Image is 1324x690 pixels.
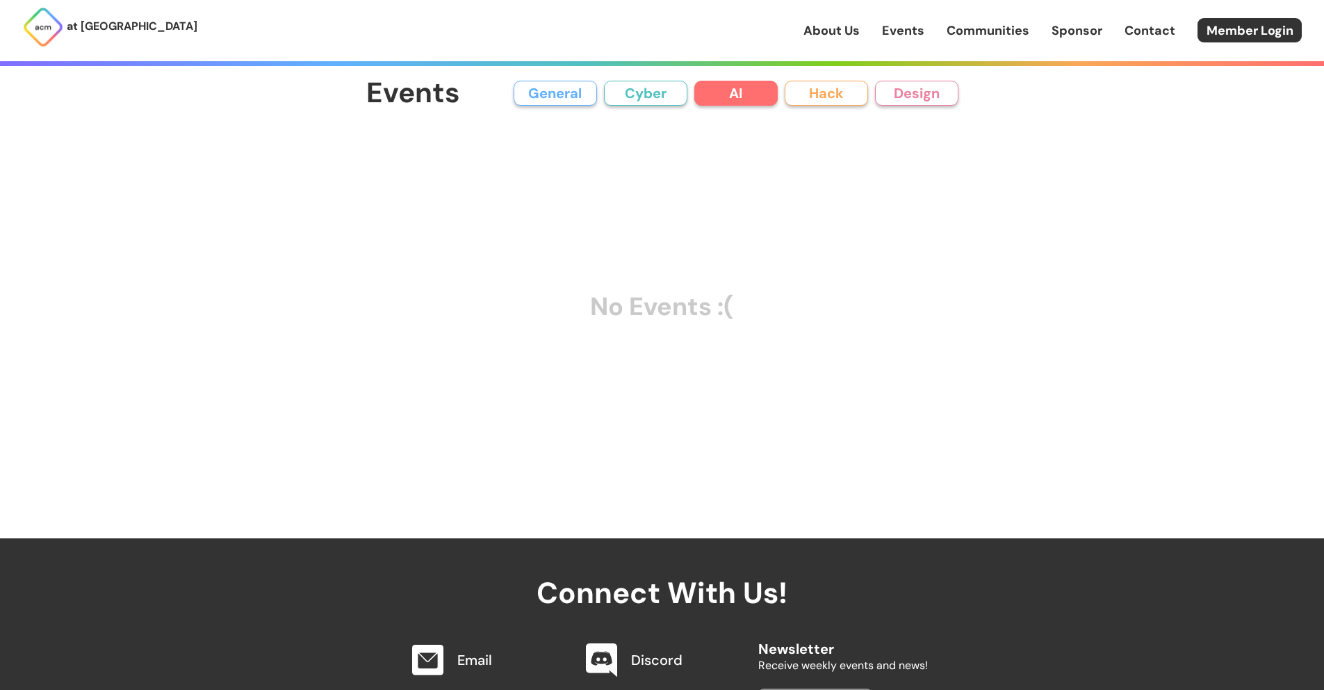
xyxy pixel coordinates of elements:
button: AI [694,81,778,106]
a: Contact [1125,22,1175,40]
p: at [GEOGRAPHIC_DATA] [67,17,197,35]
a: Email [457,651,492,669]
h2: Newsletter [758,627,928,657]
a: Events [882,22,924,40]
button: General [514,81,597,106]
button: Design [875,81,958,106]
h1: Events [366,78,460,109]
a: About Us [803,22,860,40]
div: No Events :( [366,134,958,479]
a: Communities [947,22,1029,40]
img: ACM Logo [22,6,64,48]
img: Discord [586,643,617,678]
button: Cyber [604,81,687,106]
a: Discord [631,651,683,669]
h2: Connect With Us! [397,538,928,609]
img: Email [412,645,443,675]
a: Sponsor [1052,22,1102,40]
a: Member Login [1198,18,1302,42]
p: Receive weekly events and news! [758,657,928,675]
button: Hack [785,81,868,106]
a: at [GEOGRAPHIC_DATA] [22,6,197,48]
